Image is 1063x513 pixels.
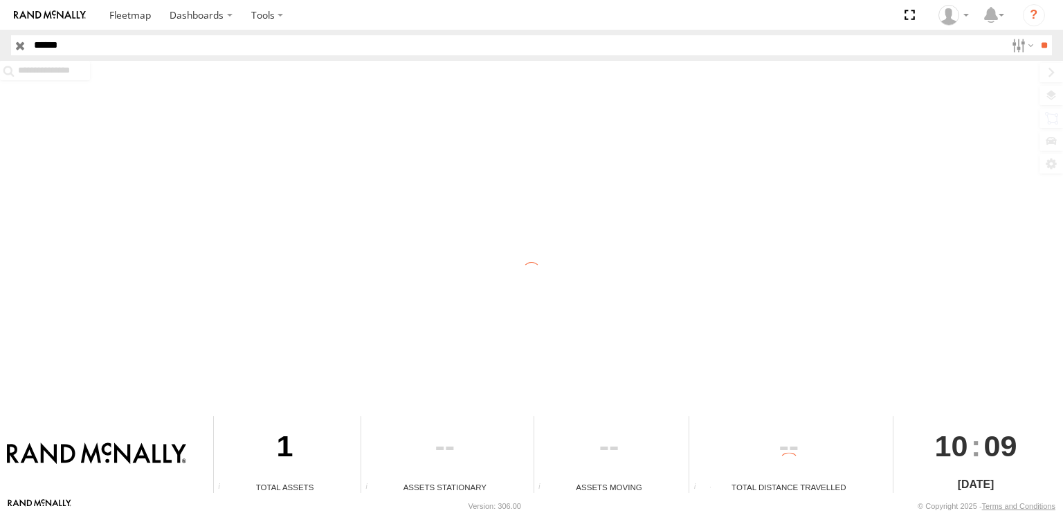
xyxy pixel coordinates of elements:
div: Assets Moving [534,481,684,493]
div: Version: 306.00 [469,502,521,510]
div: Total number of assets current stationary. [361,483,382,493]
div: Jose Goitia [934,5,974,26]
div: Total number of Enabled Assets [214,483,235,493]
div: Assets Stationary [361,481,528,493]
span: 09 [984,416,1017,476]
a: Terms and Conditions [982,502,1055,510]
div: 1 [214,416,356,481]
div: Total number of assets current in transit. [534,483,555,493]
label: Search Filter Options [1006,35,1036,55]
div: Total Assets [214,481,356,493]
div: [DATE] [893,476,1057,493]
a: Visit our Website [8,499,71,513]
img: rand-logo.svg [14,10,86,20]
div: Total distance travelled by all assets within specified date range and applied filters [689,483,710,493]
div: Total Distance Travelled [689,481,888,493]
div: : [893,416,1057,476]
img: Rand McNally [7,442,186,466]
span: 10 [935,416,968,476]
i: ? [1023,4,1045,26]
div: © Copyright 2025 - [918,502,1055,510]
